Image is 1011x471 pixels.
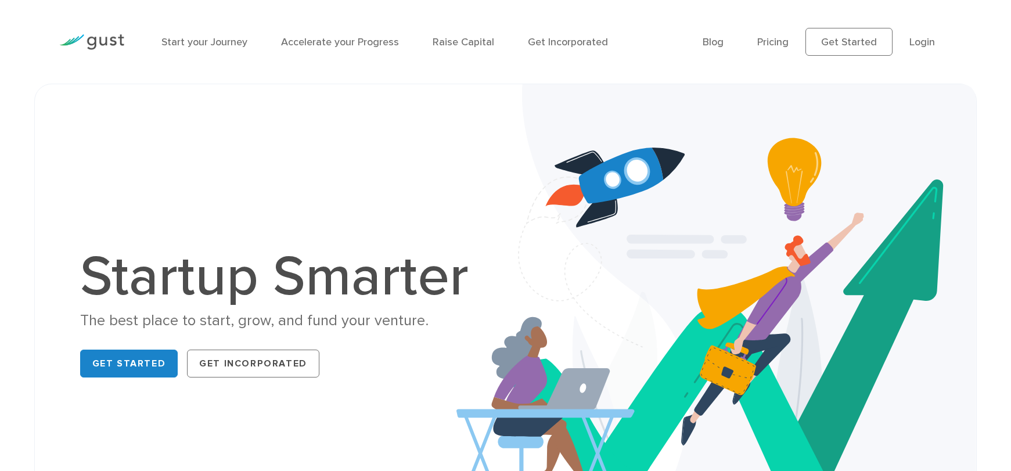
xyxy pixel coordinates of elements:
a: Blog [703,36,724,48]
a: Accelerate your Progress [281,36,399,48]
a: Get Incorporated [187,350,319,377]
a: Pricing [757,36,789,48]
a: Get Started [805,28,893,56]
a: Raise Capital [433,36,494,48]
img: Gust Logo [59,34,124,50]
a: Login [909,36,935,48]
div: The best place to start, grow, and fund your venture. [80,311,481,331]
a: Get Started [80,350,178,377]
a: Get Incorporated [528,36,608,48]
h1: Startup Smarter [80,249,481,305]
a: Start your Journey [161,36,247,48]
